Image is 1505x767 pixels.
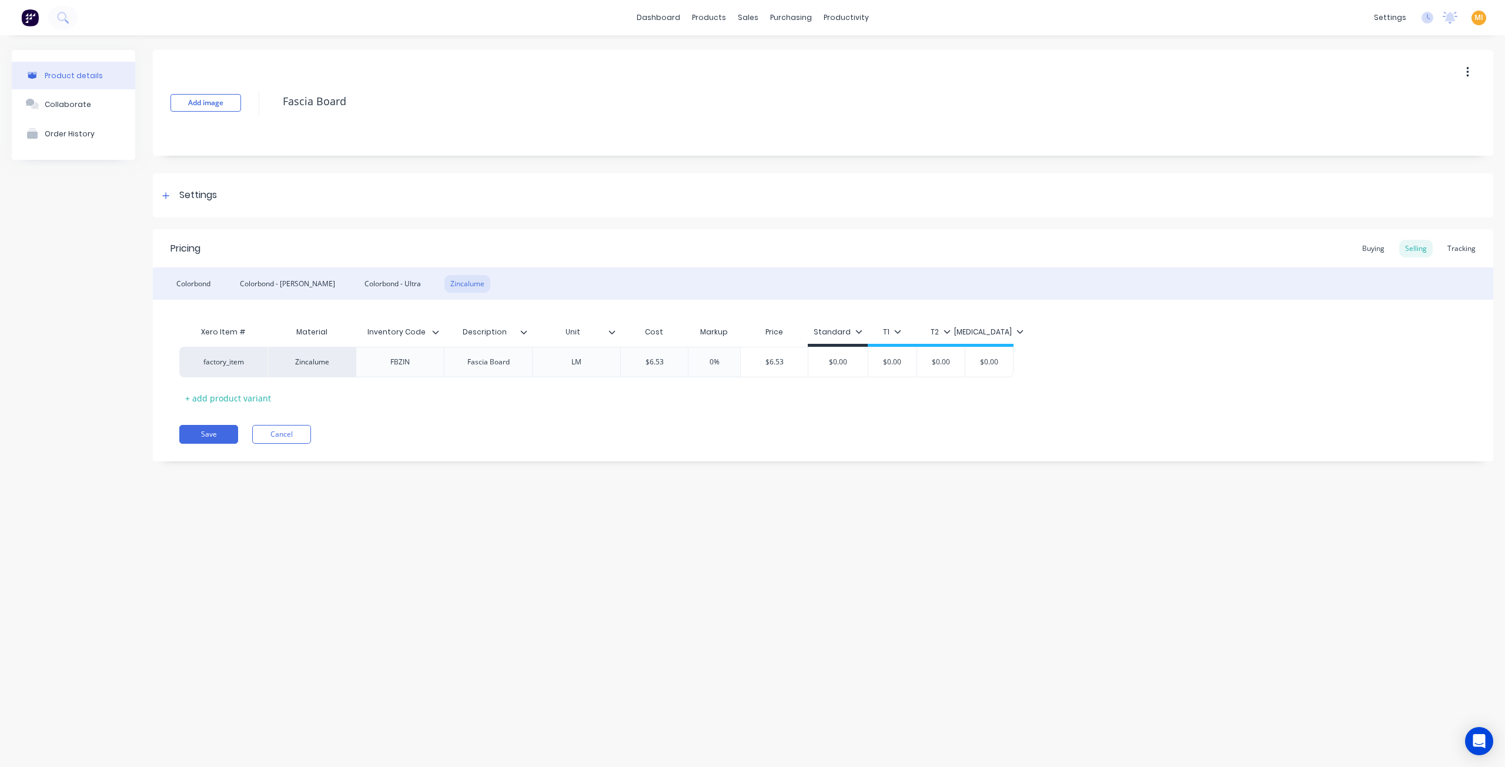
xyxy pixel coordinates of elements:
div: purchasing [764,9,818,26]
div: Tracking [1442,240,1481,257]
div: $0.00 [959,347,1018,377]
div: $0.00 [863,347,922,377]
div: Colorbond [170,275,216,293]
span: MI [1474,12,1483,23]
a: dashboard [631,9,686,26]
div: factory_item [191,357,256,367]
button: Add image [170,94,241,112]
div: 0% [685,347,744,377]
div: FBZIN [371,354,430,370]
div: Unit [532,317,613,347]
div: Order History [45,129,95,138]
div: Inventory Code [356,317,437,347]
div: Colorbond - Ultra [359,275,427,293]
div: Open Intercom Messenger [1465,727,1493,755]
div: [MEDICAL_DATA] [954,327,1024,337]
button: Order History [12,119,135,148]
div: Description [444,317,525,347]
div: $6.53 [621,347,688,377]
div: productivity [818,9,875,26]
div: Pricing [170,242,200,256]
img: Factory [21,9,39,26]
button: Save [179,425,238,444]
div: Fascia Board [458,354,519,370]
div: Settings [179,188,217,203]
div: Collaborate [45,100,91,109]
div: Product details [45,71,103,80]
div: Inventory Code [356,320,444,344]
div: Standard [814,327,862,337]
div: Zincalume [444,275,490,293]
div: $0.00 [911,347,970,377]
button: Cancel [252,425,311,444]
div: $6.53 [741,347,808,377]
div: Markup [688,320,740,344]
button: Product details [12,62,135,89]
button: Collaborate [12,89,135,119]
div: Price [740,320,808,344]
div: products [686,9,732,26]
div: sales [732,9,764,26]
div: Cost [620,320,688,344]
div: T1 [883,327,901,337]
div: Selling [1399,240,1433,257]
div: Buying [1356,240,1390,257]
div: Zincalume [267,347,356,377]
div: $0.00 [808,347,868,377]
div: + add product variant [179,389,277,407]
div: settings [1368,9,1412,26]
div: Material [267,320,356,344]
textarea: Fascia Board [277,88,1321,115]
div: factory_itemZincalumeFBZINFascia BoardLM$6.530%$6.53$0.00$0.00$0.00$0.00 [179,347,1014,377]
div: Description [444,320,532,344]
div: LM [547,354,606,370]
div: T2 [931,327,951,337]
div: Unit [532,320,620,344]
div: Xero Item # [179,320,267,344]
div: Colorbond - [PERSON_NAME] [234,275,341,293]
